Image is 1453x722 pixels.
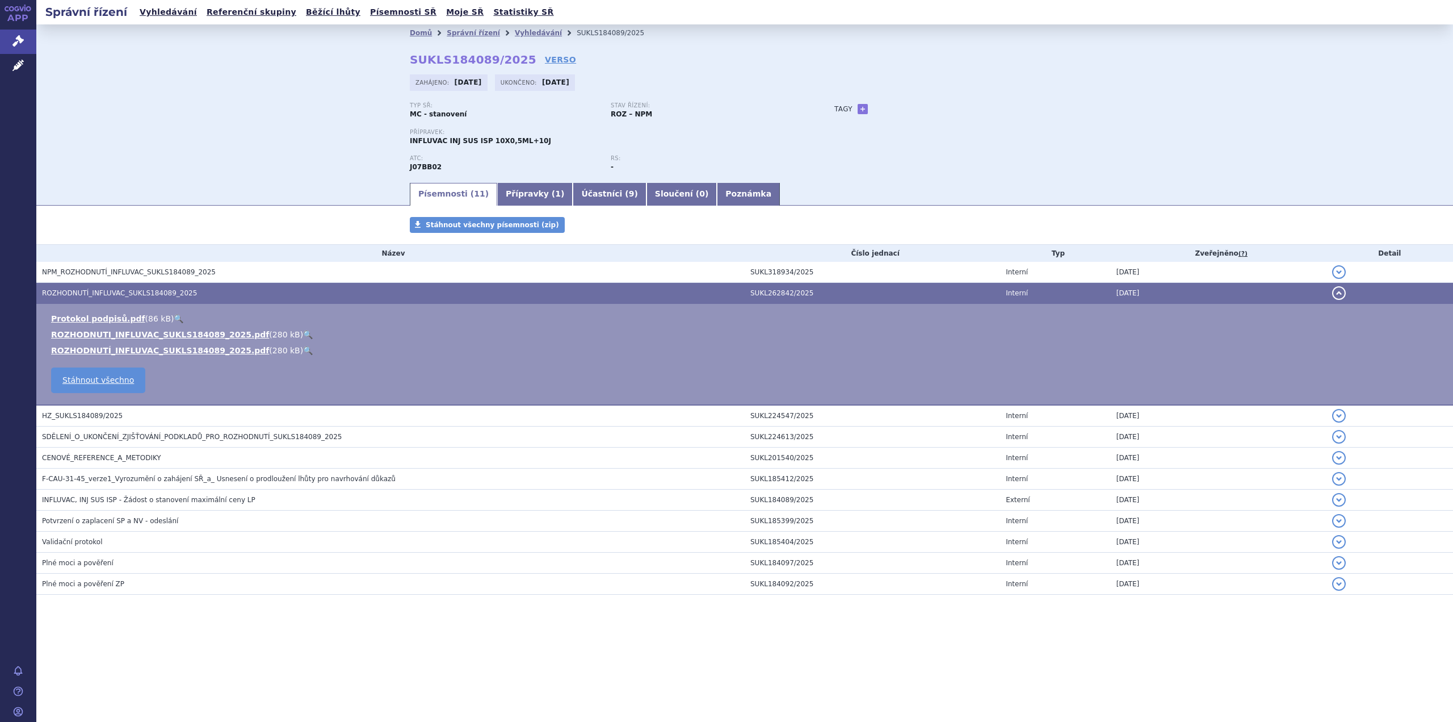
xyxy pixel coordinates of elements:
[415,78,451,87] span: Zahájeno:
[1006,559,1028,567] span: Interní
[1111,553,1326,574] td: [DATE]
[1111,448,1326,469] td: [DATE]
[611,110,652,118] strong: ROZ – NPM
[410,102,599,109] p: Typ SŘ:
[1111,427,1326,448] td: [DATE]
[745,262,1000,283] td: SUKL318934/2025
[410,137,551,145] span: INFLUVAC INJ SUS ISP 10X0,5ML+10J
[555,189,561,198] span: 1
[410,29,432,37] a: Domů
[745,553,1000,574] td: SUKL184097/2025
[745,245,1000,262] th: Číslo jednací
[51,330,269,339] a: ROZHODNUTI_INFLUVAC_SUKLS184089_2025.pdf
[497,183,573,206] a: Přípravky (1)
[1111,245,1326,262] th: Zveřejněno
[1006,268,1028,276] span: Interní
[1006,538,1028,546] span: Interní
[303,330,313,339] a: 🔍
[51,313,1442,324] li: ( )
[51,346,269,355] a: ROZHODNUTÍ_INFLUVAC_SUKLS184089_2025.pdf
[1238,250,1248,258] abbr: (?)
[410,53,536,66] strong: SUKLS184089/2025
[174,314,183,323] a: 🔍
[745,574,1000,595] td: SUKL184092/2025
[443,5,487,20] a: Moje SŘ
[834,102,853,116] h3: Tagy
[1111,469,1326,490] td: [DATE]
[410,163,442,171] strong: CHŘIPKA, INAKTIVOVANÁ VAKCÍNA, ŠTĚPENÝ VIRUS NEBO POVRCHOVÝ ANTIGEN
[745,532,1000,553] td: SUKL185404/2025
[42,559,114,567] span: Plné moci a pověření
[699,189,705,198] span: 0
[1332,265,1346,279] button: detail
[410,110,467,118] strong: MC - stanovení
[1332,535,1346,549] button: detail
[136,5,200,20] a: Vyhledávání
[611,155,800,162] p: RS:
[1006,475,1028,483] span: Interní
[42,433,342,441] span: SDĚLENÍ_O_UKONČENÍ_ZJIŠŤOVÁNÍ_PODKLADŮ_PRO_ROZHODNUTÍ_SUKLS184089_2025
[745,490,1000,511] td: SUKL184089/2025
[474,189,485,198] span: 11
[42,412,123,420] span: HZ_SUKLS184089/2025
[1111,405,1326,427] td: [DATE]
[272,330,300,339] span: 280 kB
[1111,262,1326,283] td: [DATE]
[745,448,1000,469] td: SUKL201540/2025
[490,5,557,20] a: Statistiky SŘ
[745,469,1000,490] td: SUKL185412/2025
[1111,574,1326,595] td: [DATE]
[1326,245,1453,262] th: Detail
[42,454,161,462] span: CENOVÉ_REFERENCE_A_METODIKY
[51,345,1442,356] li: ( )
[573,183,646,206] a: Účastníci (9)
[455,78,482,86] strong: [DATE]
[745,511,1000,532] td: SUKL185399/2025
[1332,493,1346,507] button: detail
[367,5,440,20] a: Písemnosti SŘ
[1111,490,1326,511] td: [DATE]
[1332,577,1346,591] button: detail
[303,346,313,355] a: 🔍
[1006,496,1030,504] span: Externí
[42,538,103,546] span: Validační protokol
[611,102,800,109] p: Stav řízení:
[1006,517,1028,525] span: Interní
[447,29,500,37] a: Správní řízení
[542,78,569,86] strong: [DATE]
[51,314,145,323] a: Protokol podpisů.pdf
[717,183,780,206] a: Poznámka
[1111,283,1326,304] td: [DATE]
[410,129,812,136] p: Přípravek:
[42,289,197,297] span: ROZHODNUTÍ_INFLUVAC_SUKLS184089_2025
[1006,412,1028,420] span: Interní
[745,405,1000,427] td: SUKL224547/2025
[410,155,599,162] p: ATC:
[303,5,364,20] a: Běžící lhůty
[410,217,565,233] a: Stáhnout všechny písemnosti (zip)
[646,183,717,206] a: Sloučení (0)
[501,78,539,87] span: Ukončeno:
[1006,454,1028,462] span: Interní
[426,221,559,229] span: Stáhnout všechny písemnosti (zip)
[1111,532,1326,553] td: [DATE]
[148,314,171,323] span: 86 kB
[858,104,868,114] a: +
[515,29,562,37] a: Vyhledávání
[1332,556,1346,570] button: detail
[272,346,300,355] span: 280 kB
[611,163,614,171] strong: -
[42,268,216,276] span: NPM_ROZHODNUTÍ_INFLUVAC_SUKLS184089_2025
[36,245,745,262] th: Název
[745,427,1000,448] td: SUKL224613/2025
[36,4,136,20] h2: Správní řízení
[1111,511,1326,532] td: [DATE]
[545,54,576,65] a: VERSO
[1332,472,1346,486] button: detail
[51,329,1442,340] li: ( )
[1332,451,1346,465] button: detail
[629,189,635,198] span: 9
[410,183,497,206] a: Písemnosti (11)
[1332,286,1346,300] button: detail
[203,5,300,20] a: Referenční skupiny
